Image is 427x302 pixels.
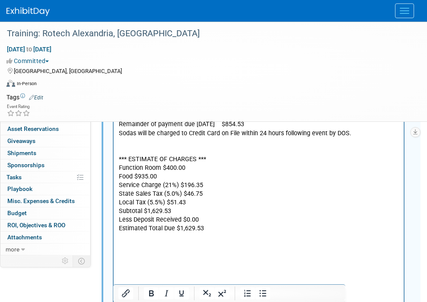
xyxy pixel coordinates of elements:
a: [PERSON_NAME][EMAIL_ADDRESS][PERSON_NAME][DOMAIN_NAME] [5,73,198,81]
span: [GEOGRAPHIC_DATA], [GEOGRAPHIC_DATA] [14,68,122,74]
span: Sponsorships [7,162,45,168]
span: Asset Reservations [7,125,59,132]
a: more [0,244,90,255]
button: Insert/edit link [118,287,133,299]
a: Shipments [0,147,90,159]
span: ROI, Objectives & ROO [7,222,65,229]
button: Bold [144,287,159,299]
a: Budget [0,207,90,219]
a: [PERSON_NAME][EMAIL_ADDRESS][PERSON_NAME][DOMAIN_NAME] [5,117,198,124]
div: In-Person [16,80,37,87]
td: Toggle Event Tabs [73,255,91,267]
span: Giveaways [7,137,35,144]
sup: th [23,211,28,217]
a: Misc. Expenses & Credits [0,195,90,207]
a: Giveaways [0,135,90,147]
div: Training: Rotech Alexandria, [GEOGRAPHIC_DATA] [4,26,410,41]
td: Personalize Event Tab Strip [58,255,73,267]
a: ROI, Objectives & ROO [0,219,90,231]
span: Tasks [6,174,22,181]
a: Edit [29,95,43,101]
button: Numbered list [240,287,255,299]
span: Attachments [7,234,42,241]
img: Format-Inperson.png [6,80,15,87]
a: Sponsorships [0,159,90,171]
button: Menu [395,3,414,18]
button: Bullet list [255,287,270,299]
span: Playbook [7,185,32,192]
td: Tags [6,93,43,102]
a: Asset Reservations [0,123,90,135]
div: Event Format [6,79,416,92]
div: Event Rating [7,105,30,109]
span: Shipments [7,149,36,156]
span: Budget [7,210,27,216]
a: Tasks [0,172,90,183]
button: Superscript [215,287,229,299]
button: Italic [159,287,174,299]
button: Subscript [200,287,214,299]
button: Underline [174,287,189,299]
a: Playbook [0,183,90,195]
a: Attachments [0,232,90,243]
span: more [6,246,19,253]
span: Misc. Expenses & Credits [7,197,75,204]
span: to [25,46,33,53]
span: [DATE] [DATE] [6,45,52,53]
button: Committed [6,57,52,65]
img: ExhibitDay [6,7,50,16]
a: [EMAIL_ADDRESS][PERSON_NAME][DOMAIN_NAME] [5,168,150,176]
